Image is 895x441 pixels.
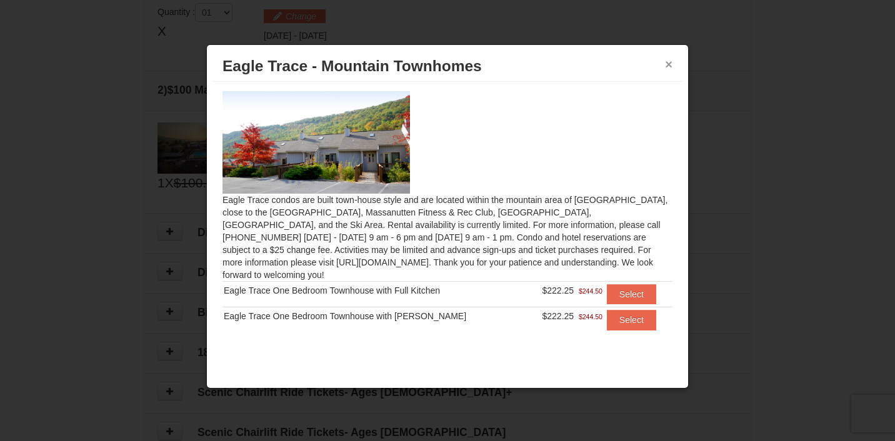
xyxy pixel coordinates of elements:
button: × [665,58,672,71]
button: Select [607,284,656,304]
span: Eagle Trace - Mountain Townhomes [222,57,482,74]
span: $244.50 [579,310,602,323]
span: $222.25 [542,311,574,321]
div: Eagle Trace One Bedroom Townhouse with Full Kitchen [224,284,525,297]
span: $244.50 [579,285,602,297]
div: Eagle Trace One Bedroom Townhouse with [PERSON_NAME] [224,310,525,322]
button: Select [607,310,656,330]
span: $222.25 [542,285,574,295]
img: 19218983-1-9b289e55.jpg [222,91,410,194]
div: Eagle Trace condos are built town-house style and are located within the mountain area of [GEOGRA... [213,82,682,349]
